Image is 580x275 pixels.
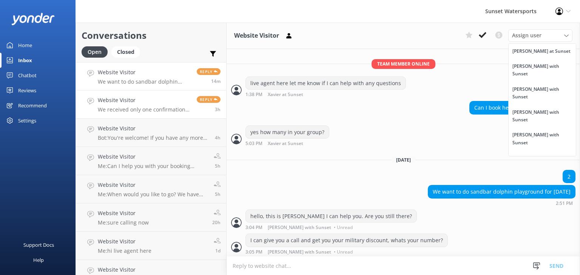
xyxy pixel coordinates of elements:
div: Assign User [508,29,572,41]
div: yes how many in your group? [246,126,329,139]
div: Sep 28 2025 02:04pm (UTC -05:00) America/Cancun [245,225,417,230]
span: Reply [197,96,221,103]
span: • Unread [334,250,353,254]
div: [PERSON_NAME] at Sunset [512,47,571,55]
a: Website VisitorMe:Can I help you with your booking [DATE]? Im live and in [GEOGRAPHIC_DATA] to he... [76,147,226,175]
p: We received only one confirmation email [98,106,191,113]
h4: Website Visitor [98,266,210,274]
span: Team member online [372,59,435,69]
div: Closed [111,46,140,58]
span: [DATE] [392,157,415,163]
span: Sep 27 2025 05:34pm (UTC -05:00) America/Cancun [212,219,221,226]
div: Sep 27 2025 12:38pm (UTC -05:00) America/Cancun [245,92,406,97]
a: Website VisitorMe:sure calling now20h [76,203,226,232]
div: [PERSON_NAME] with Sunset [512,86,572,101]
span: Sep 28 2025 01:51pm (UTC -05:00) America/Cancun [211,78,221,84]
p: Me: hi live agent here [98,247,151,254]
div: [PERSON_NAME] with Sunset [512,131,572,147]
a: Website VisitorWe want to do sandbar dolphin playground for [DATE]Reply14m [76,62,226,90]
div: Sep 27 2025 04:03pm (UTC -05:00) America/Cancun [245,141,329,146]
span: [PERSON_NAME] with Sunset [268,225,331,230]
div: [PERSON_NAME] with Sunset [512,63,572,78]
div: Chatbot [18,68,37,83]
a: Website VisitorMe:When would you like to go? We have lots of availability [DATE]!5h [76,175,226,203]
a: Closed [111,47,144,56]
p: Me: Can I help you with your booking [DATE]? Im live and in [GEOGRAPHIC_DATA] to help out. My nam... [98,163,208,170]
div: Help [33,252,44,267]
h3: Website Visitor [234,31,279,41]
strong: 3:04 PM [245,225,262,230]
span: Sep 28 2025 10:33am (UTC -05:00) America/Cancun [215,106,221,113]
div: Sep 28 2025 02:05pm (UTC -05:00) America/Cancun [245,249,448,254]
div: Recommend [18,98,47,113]
span: Sep 28 2025 09:15am (UTC -05:00) America/Cancun [215,134,221,141]
strong: 1:38 PM [245,92,262,97]
span: [PERSON_NAME] with Sunset [268,250,331,254]
h4: Website Visitor [98,124,209,133]
div: Sep 28 2025 01:51pm (UTC -05:00) America/Cancun [428,200,575,206]
div: [PERSON_NAME] at Sunset [512,154,571,162]
strong: 3:05 PM [245,250,262,254]
h4: Website Visitor [98,68,191,76]
div: We want to do sandbar dolphin playground for [DATE] [428,185,575,198]
div: 2 [563,170,575,183]
div: Support Docs [23,237,54,252]
span: Reply [197,68,221,75]
div: hello, this is [PERSON_NAME] I can help you. Are you still there? [246,210,416,223]
div: Settings [18,113,36,128]
div: Open [82,46,108,58]
strong: 2:51 PM [556,201,573,206]
p: Me: sure calling now [98,219,149,226]
h4: Website Visitor [98,209,149,217]
div: I can give you a call and get you your military discount, whats your number? [246,234,447,247]
img: yonder-white-logo.png [11,13,55,25]
div: Sep 27 2025 01:10pm (UTC -05:00) America/Cancun [469,116,575,122]
p: We want to do sandbar dolphin playground for [DATE] [98,78,191,85]
span: Sep 27 2025 12:38pm (UTC -05:00) America/Cancun [215,247,221,254]
p: Bot: You're welcome! If you have any more questions or need further assistance, feel free to ask.... [98,134,209,141]
div: Reviews [18,83,36,98]
span: Assign user [512,31,541,40]
h4: Website Visitor [98,96,191,104]
h4: Website Visitor [98,181,208,189]
h4: Website Visitor [98,153,208,161]
a: Website VisitorWe received only one confirmation emailReply3h [76,90,226,119]
div: Inbox [18,53,32,68]
a: Open [82,47,111,56]
div: live agent here let me know if I can help with any questions [246,77,406,90]
span: Sep 28 2025 08:38am (UTC -05:00) America/Cancun [215,191,221,197]
h2: Conversations [82,28,221,43]
div: [PERSON_NAME] with Sunset [512,108,572,124]
strong: 5:03 PM [245,141,262,146]
a: Website VisitorMe:hi live agent here1d [76,232,226,260]
p: Me: When would you like to go? We have lots of availability [DATE]! [98,191,208,198]
div: Home [18,38,32,53]
span: Sep 28 2025 08:52am (UTC -05:00) America/Cancun [215,163,221,169]
span: Xavier at Sunset [268,141,303,146]
span: • Unread [334,225,353,230]
a: Website VisitorBot:You're welcome! If you have any more questions or need further assistance, fee... [76,119,226,147]
div: Can I book here with military discount [470,101,575,114]
span: Xavier at Sunset [268,92,303,97]
h4: Website Visitor [98,237,151,246]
